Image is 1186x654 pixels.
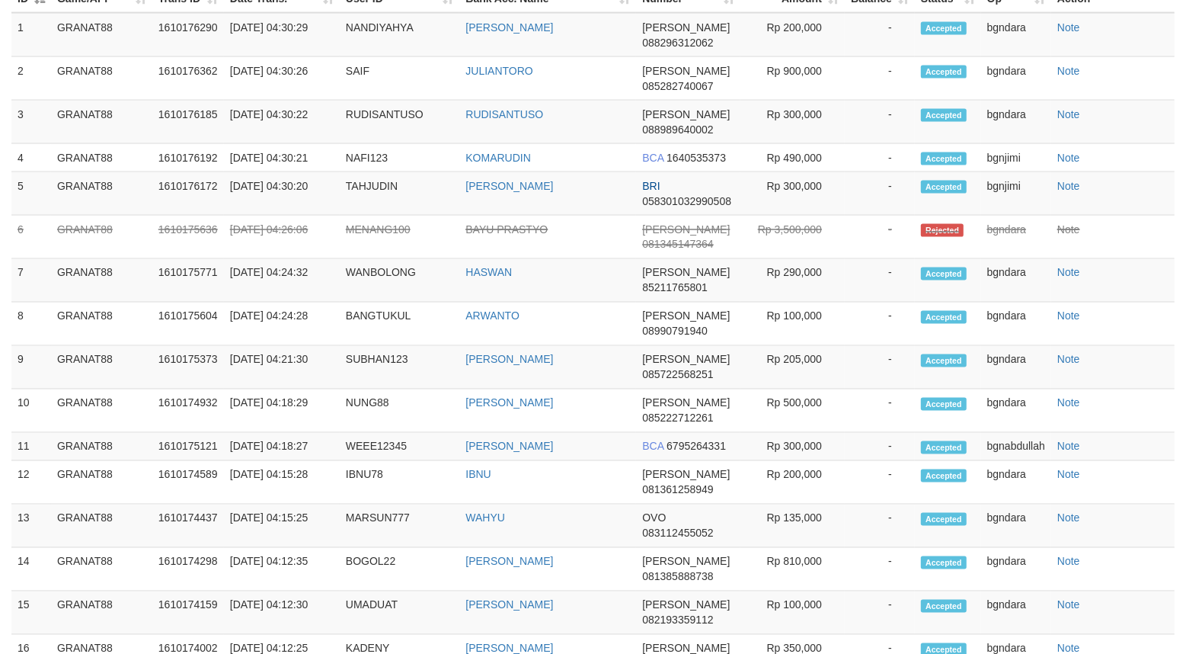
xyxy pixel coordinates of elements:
span: BCA [642,441,663,453]
td: Rp 3,500,000 [740,216,845,259]
a: Note [1057,441,1080,453]
td: MENANG100 [340,216,459,259]
td: 13 [11,505,51,548]
td: Rp 100,000 [740,303,845,346]
span: [PERSON_NAME] [642,397,730,409]
td: 7 [11,259,51,303]
span: Accepted [921,268,967,281]
span: Accepted [921,398,967,411]
td: Rp 490,000 [740,144,845,172]
td: 1610176185 [152,101,224,144]
td: SUBHAN123 [340,346,459,390]
td: - [845,548,915,591]
span: Copy 083112455052 to clipboard [642,527,713,540]
span: Copy 082193359112 to clipboard [642,614,713,627]
a: Note [1057,223,1080,236]
td: 5 [11,172,51,216]
td: GRANAT88 [51,390,152,433]
td: bgndara [981,505,1051,548]
td: bgndara [981,13,1051,57]
td: [DATE] 04:24:32 [224,259,340,303]
span: Copy 08990791940 to clipboard [642,325,708,338]
td: [DATE] 04:12:30 [224,591,340,635]
span: Copy 085222712261 to clipboard [642,412,713,425]
td: - [845,505,915,548]
a: Note [1057,108,1080,120]
td: GRANAT88 [51,172,152,216]
td: - [845,346,915,390]
td: 15 [11,591,51,635]
a: Note [1057,556,1080,568]
span: Rejected [921,224,964,237]
td: GRANAT88 [51,461,152,505]
td: [DATE] 04:30:26 [224,57,340,101]
a: IBNU [465,469,491,481]
span: Accepted [921,152,967,165]
td: Rp 810,000 [740,548,845,591]
td: MARSUN777 [340,505,459,548]
td: - [845,13,915,57]
td: - [845,259,915,303]
td: GRANAT88 [51,101,152,144]
td: [DATE] 04:24:28 [224,303,340,346]
span: Copy 088296312062 to clipboard [642,37,713,49]
a: Note [1057,310,1080,322]
a: BAYU PRASTYO [465,223,548,236]
span: [PERSON_NAME] [642,556,730,568]
td: bgndara [981,303,1051,346]
span: Copy 085722568251 to clipboard [642,369,713,381]
a: [PERSON_NAME] [465,441,553,453]
span: Copy 081361258949 to clipboard [642,484,713,496]
span: [PERSON_NAME] [642,65,730,77]
td: GRANAT88 [51,57,152,101]
td: - [845,101,915,144]
td: GRANAT88 [51,13,152,57]
a: [PERSON_NAME] [465,599,553,611]
td: Rp 290,000 [740,259,845,303]
td: Rp 200,000 [740,13,845,57]
span: Copy 058301032990508 to clipboard [642,195,731,207]
td: 1610176362 [152,57,224,101]
span: Accepted [921,354,967,367]
a: HASWAN [465,267,512,279]
span: [PERSON_NAME] [642,267,730,279]
td: [DATE] 04:15:28 [224,461,340,505]
td: 11 [11,433,51,461]
td: GRANAT88 [51,303,152,346]
span: Copy 85211765801 to clipboard [642,282,708,294]
td: - [845,144,915,172]
td: bgndara [981,101,1051,144]
td: - [845,461,915,505]
td: - [845,303,915,346]
span: Accepted [921,470,967,482]
td: Rp 500,000 [740,390,845,433]
td: 3 [11,101,51,144]
span: [PERSON_NAME] [642,108,730,120]
a: [PERSON_NAME] [465,397,553,409]
td: [DATE] 04:30:29 [224,13,340,57]
a: Note [1057,469,1080,481]
span: Copy 085282740067 to clipboard [642,80,713,92]
td: UMADUAT [340,591,459,635]
span: Accepted [921,513,967,526]
td: 4 [11,144,51,172]
td: GRANAT88 [51,505,152,548]
td: BOGOL22 [340,548,459,591]
span: Accepted [921,66,967,79]
td: 1610175373 [152,346,224,390]
td: 1610175771 [152,259,224,303]
span: BRI [642,180,660,192]
a: Note [1057,512,1080,524]
span: [PERSON_NAME] [642,469,730,481]
span: Accepted [921,109,967,122]
td: GRANAT88 [51,216,152,259]
td: [DATE] 04:21:30 [224,346,340,390]
td: - [845,433,915,461]
a: KOMARUDIN [465,152,531,164]
a: Note [1057,354,1080,366]
td: 1610174932 [152,390,224,433]
td: [DATE] 04:26:06 [224,216,340,259]
a: Note [1057,180,1080,192]
td: Rp 135,000 [740,505,845,548]
span: [PERSON_NAME] [642,599,730,611]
